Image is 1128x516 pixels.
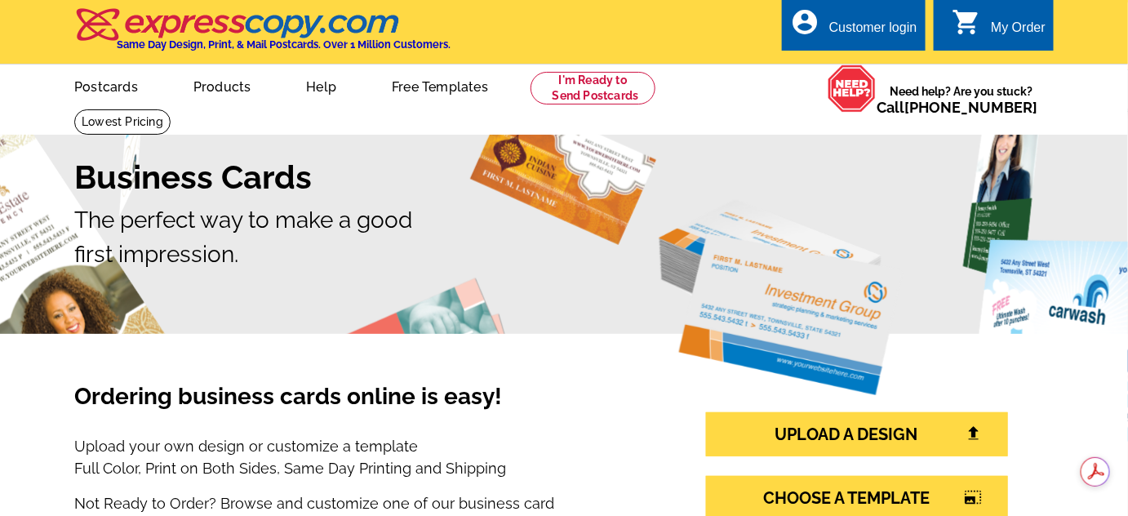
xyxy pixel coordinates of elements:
i: photo_size_select_large [965,490,983,505]
p: The perfect way to make a good first impression. [74,203,1054,272]
a: Postcards [48,66,164,105]
div: Customer login [829,20,917,43]
h3: Ordering business cards online is easy! [74,383,636,429]
a: UPLOAD A DESIGN [706,412,1008,456]
a: Help [280,66,362,105]
i: shopping_cart [952,7,981,37]
a: shopping_cart My Order [952,18,1046,38]
span: Need help? Are you stuck? [877,83,1046,116]
span: Call [877,99,1037,116]
a: [PHONE_NUMBER] [904,99,1037,116]
a: Products [167,66,278,105]
i: account_circle [790,7,819,37]
p: Upload your own design or customize a template Full Color, Print on Both Sides, Same Day Printing... [74,435,636,479]
img: help [828,64,877,113]
h4: Same Day Design, Print, & Mail Postcards. Over 1 Million Customers. [117,38,451,51]
a: account_circle Customer login [790,18,917,38]
a: Free Templates [366,66,514,105]
img: investment-group.png [659,199,904,395]
a: Same Day Design, Print, & Mail Postcards. Over 1 Million Customers. [74,20,451,51]
div: My Order [991,20,1046,43]
h1: Business Cards [74,158,1054,197]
